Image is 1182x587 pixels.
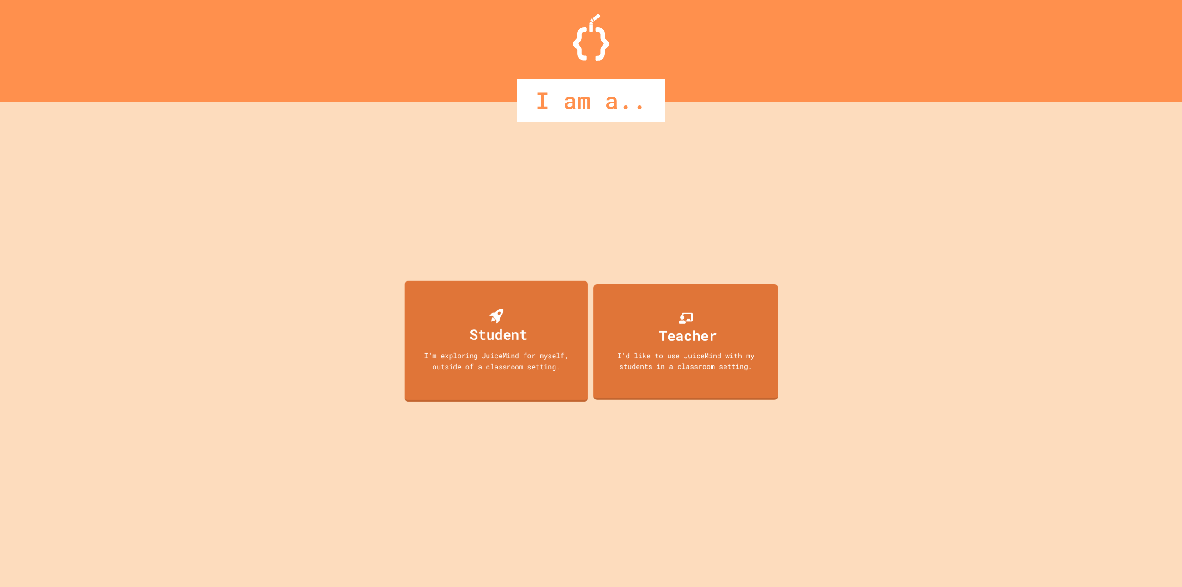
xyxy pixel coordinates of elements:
[573,14,609,61] img: Logo.svg
[517,79,665,122] div: I am a..
[414,350,579,371] div: I'm exploring JuiceMind for myself, outside of a classroom setting.
[470,323,527,345] div: Student
[603,350,769,371] div: I'd like to use JuiceMind with my students in a classroom setting.
[659,325,717,345] div: Teacher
